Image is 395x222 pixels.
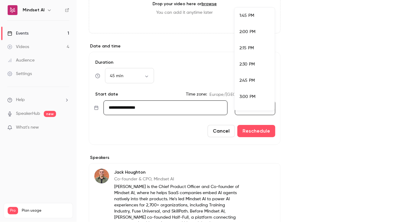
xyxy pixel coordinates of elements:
span: 2:45 PM [239,78,255,83]
span: 1:45 PM [239,13,254,18]
span: 2:00 PM [239,30,255,34]
span: 2:15 PM [239,46,254,50]
span: 3:00 PM [239,95,255,99]
span: 2:30 PM [239,62,255,66]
